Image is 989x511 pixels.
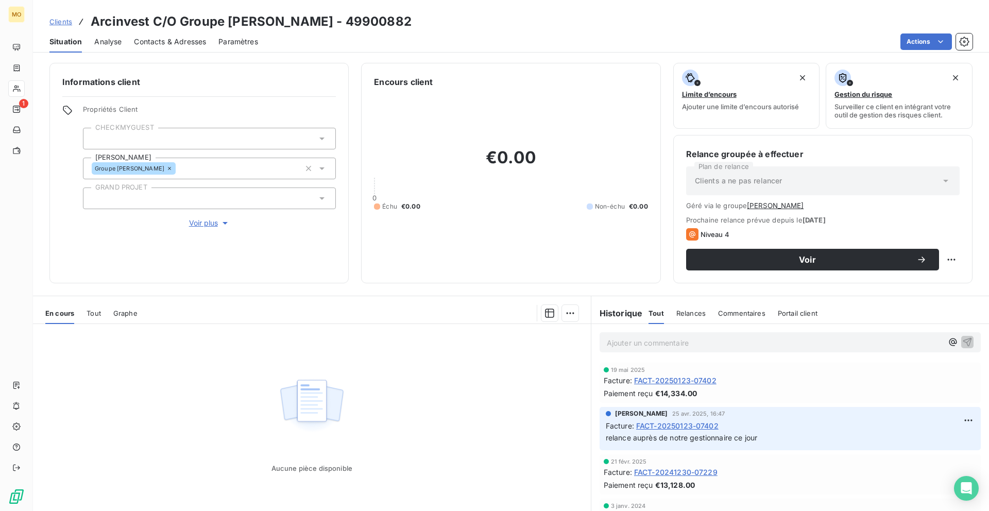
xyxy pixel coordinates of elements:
span: Graphe [113,309,138,317]
h6: Informations client [62,76,336,88]
span: Paramètres [218,37,258,47]
span: relance auprès de notre gestionnaire ce jour [606,433,758,442]
button: Voir [686,249,939,270]
span: €14,334.00 [655,388,697,399]
button: Gestion du risqueSurveiller ce client en intégrant votre outil de gestion des risques client. [826,63,973,129]
span: Portail client [778,309,817,317]
span: 21 févr. 2025 [611,458,647,465]
span: Surveiller ce client en intégrant votre outil de gestion des risques client. [834,103,964,119]
span: Facture : [604,375,632,386]
span: €13,128.00 [655,480,695,490]
img: Logo LeanPay [8,488,25,505]
input: Ajouter une valeur [92,134,100,143]
span: 3 janv. 2024 [611,503,646,509]
button: Limite d’encoursAjouter une limite d’encours autorisé [673,63,820,129]
span: Voir [698,255,916,264]
span: FACT-20250123-07402 [636,420,719,431]
span: Voir plus [189,218,230,228]
span: Analyse [94,37,122,47]
span: Clients [49,18,72,26]
span: 25 avr. 2025, 16:47 [672,411,725,417]
span: Niveau 4 [701,230,729,239]
span: FACT-20241230-07229 [634,467,718,478]
a: Clients [49,16,72,27]
span: En cours [45,309,74,317]
h3: Arcinvest C/O Groupe [PERSON_NAME] - 49900882 [91,12,412,31]
span: Paiement reçu [604,388,653,399]
span: Aucune pièce disponible [271,464,352,472]
span: 1 [19,99,28,108]
span: Situation [49,37,82,47]
span: Propriétés Client [83,105,336,120]
h6: Encours client [374,76,433,88]
span: Commentaires [718,309,765,317]
h6: Relance groupée à effectuer [686,148,960,160]
span: FACT-20250123-07402 [634,375,717,386]
span: Échu [382,202,397,211]
span: Facture : [604,467,632,478]
span: Ajouter une limite d’encours autorisé [682,103,799,111]
button: [PERSON_NAME] [747,201,804,210]
span: Prochaine relance prévue depuis le [686,216,960,224]
input: Ajouter une valeur [92,194,100,203]
span: Paiement reçu [604,480,653,490]
span: Géré via le groupe [686,201,960,210]
span: Facture : [606,420,634,431]
span: [PERSON_NAME] [615,409,668,418]
span: Gestion du risque [834,90,892,98]
div: Open Intercom Messenger [954,476,979,501]
span: Tout [649,309,664,317]
span: Groupe [PERSON_NAME] [95,165,164,172]
span: €0.00 [629,202,648,211]
h2: €0.00 [374,147,647,178]
button: Actions [900,33,952,50]
span: Non-échu [595,202,625,211]
span: Contacts & Adresses [134,37,206,47]
span: Relances [676,309,706,317]
span: Limite d’encours [682,90,737,98]
h6: Historique [591,307,643,319]
input: Ajouter une valeur [176,164,184,173]
img: Empty state [279,374,345,438]
button: Voir plus [83,217,336,229]
span: 0 [372,194,377,202]
span: €0.00 [401,202,420,211]
span: 19 mai 2025 [611,367,645,373]
span: Clients a ne pas relancer [695,176,782,186]
span: Tout [87,309,101,317]
span: [DATE] [803,216,826,224]
div: MO [8,6,25,23]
